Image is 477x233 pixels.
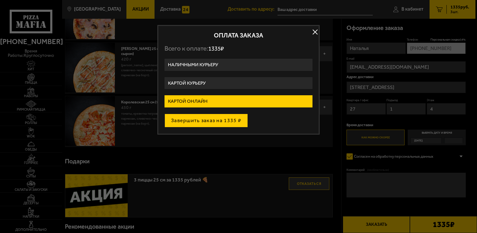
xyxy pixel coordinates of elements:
[208,45,224,52] span: 1335 ₽
[165,45,312,52] p: Всего к оплате:
[165,32,312,38] h2: Оплата заказа
[165,114,248,127] button: Завершить заказ на 1335 ₽
[165,95,312,107] label: Картой онлайн
[165,77,312,89] label: Картой курьеру
[165,59,312,71] label: Наличными курьеру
